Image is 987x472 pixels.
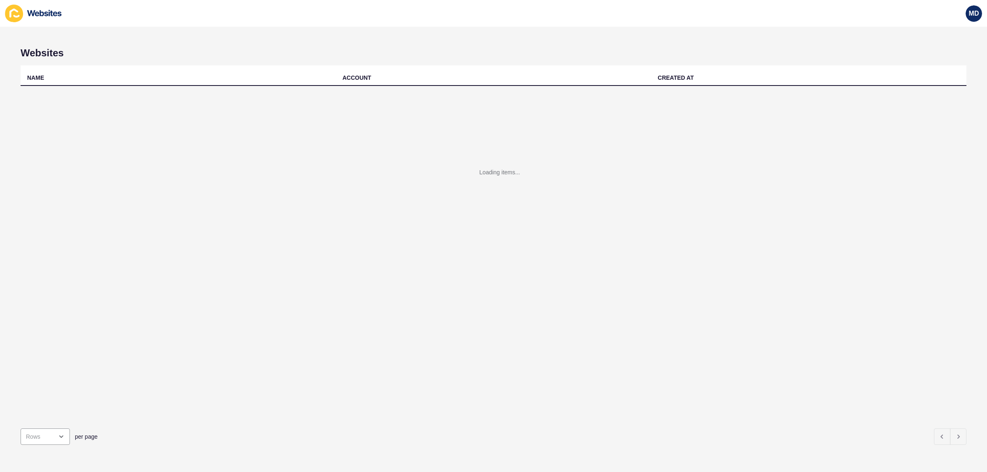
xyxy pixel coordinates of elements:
[75,433,97,441] span: per page
[969,9,979,18] span: MD
[21,428,70,445] div: open menu
[21,47,966,59] h1: Websites
[27,74,44,82] div: NAME
[658,74,694,82] div: CREATED AT
[480,168,520,176] div: Loading items...
[343,74,371,82] div: ACCOUNT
